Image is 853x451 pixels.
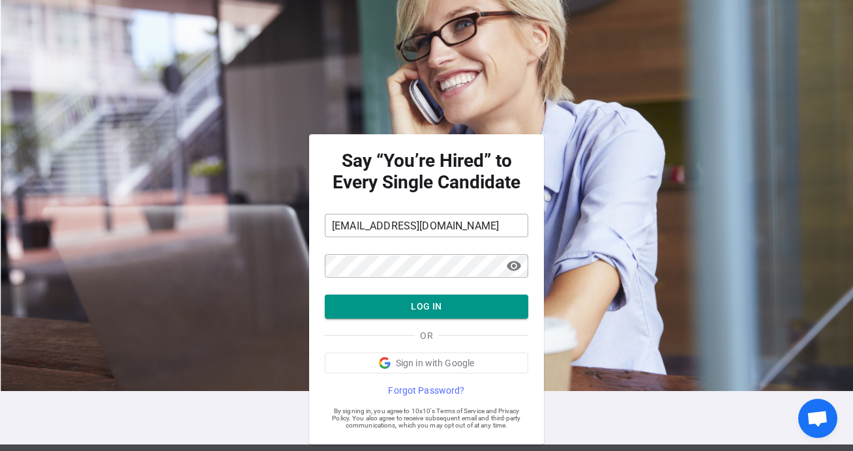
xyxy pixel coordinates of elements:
[325,295,528,319] button: LOG IN
[325,407,528,429] span: By signing in, you agree to 10x10's Terms of Service and Privacy Policy. You also agree to receiv...
[325,384,528,397] a: Forgot Password?
[325,215,528,236] input: Email Address*
[506,258,522,274] span: visibility
[388,384,464,397] span: Forgot Password?
[420,329,432,342] span: OR
[325,353,528,373] button: Sign in with Google
[396,356,475,370] span: Sign in with Google
[798,399,837,438] a: Open chat
[325,150,528,193] strong: Say “You’re Hired” to Every Single Candidate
